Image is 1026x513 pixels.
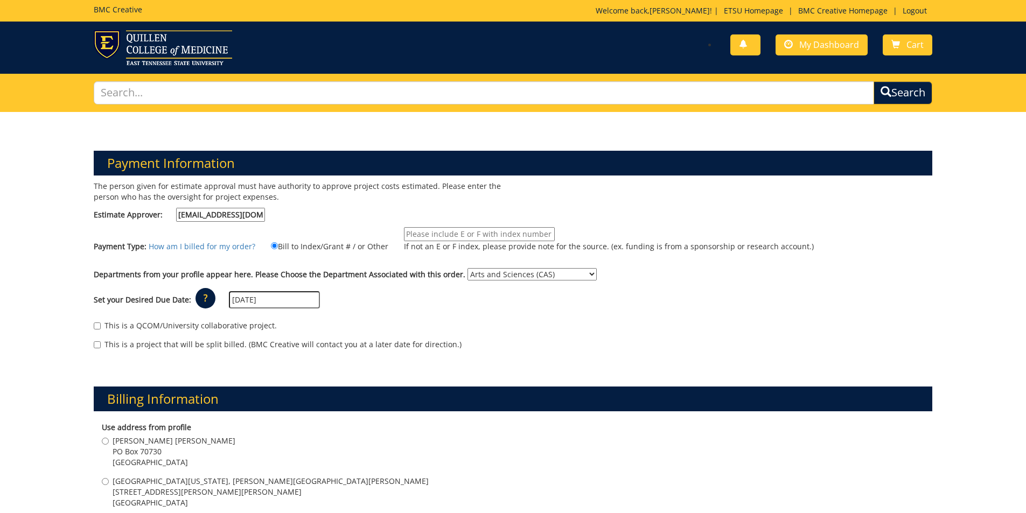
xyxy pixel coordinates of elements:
a: How am I billed for my order? [149,241,255,251]
span: [STREET_ADDRESS][PERSON_NAME][PERSON_NAME] [113,487,429,497]
a: My Dashboard [776,34,868,55]
h3: Payment Information [94,151,933,175]
a: BMC Creative Homepage [793,5,893,16]
input: [GEOGRAPHIC_DATA][US_STATE], [PERSON_NAME][GEOGRAPHIC_DATA][PERSON_NAME] [STREET_ADDRESS][PERSON_... [102,478,109,485]
h3: Billing Information [94,386,933,411]
a: Cart [883,34,932,55]
span: [PERSON_NAME] [PERSON_NAME] [113,435,235,446]
p: The person given for estimate approval must have authority to approve project costs estimated. Pl... [94,181,505,202]
span: [GEOGRAPHIC_DATA][US_STATE], [PERSON_NAME][GEOGRAPHIC_DATA][PERSON_NAME] [113,476,429,487]
h5: BMC Creative [94,5,142,13]
span: Cart [906,39,924,51]
b: Use address from profile [102,422,191,432]
label: Set your Desired Due Date: [94,294,191,305]
p: ? [196,288,215,308]
input: Bill to Index/Grant # / or Other [271,242,278,249]
label: Payment Type: [94,241,146,252]
a: [PERSON_NAME] [650,5,710,16]
span: [GEOGRAPHIC_DATA] [113,457,235,468]
span: PO Box 70730 [113,446,235,457]
label: This is a project that will be split billed. (BMC Creative will contact you at a later date for d... [94,339,462,350]
button: Search [874,81,932,104]
input: This is a project that will be split billed. (BMC Creative will contact you at a later date for d... [94,341,101,348]
img: ETSU logo [94,30,232,65]
span: My Dashboard [799,39,859,51]
label: Bill to Index/Grant # / or Other [257,240,388,252]
p: If not an E or F index, please provide note for the source. (ex. funding is from a sponsorship or... [404,241,814,252]
input: This is a QCOM/University collaborative project. [94,322,101,329]
span: [GEOGRAPHIC_DATA] [113,497,429,508]
a: ETSU Homepage [718,5,788,16]
input: [PERSON_NAME] [PERSON_NAME] PO Box 70730 [GEOGRAPHIC_DATA] [102,438,109,445]
label: Estimate Approver: [94,208,265,222]
input: If not an E or F index, please provide note for the source. (ex. funding is from a sponsorship or... [404,227,555,241]
label: Departments from your profile appear here. Please Choose the Department Associated with this order. [94,269,465,280]
p: Welcome back, ! | | | [596,5,932,16]
input: Search... [94,81,875,104]
input: MM/DD/YYYY [229,291,320,308]
label: This is a QCOM/University collaborative project. [94,320,277,331]
input: Estimate Approver: [176,208,265,222]
a: Logout [897,5,932,16]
